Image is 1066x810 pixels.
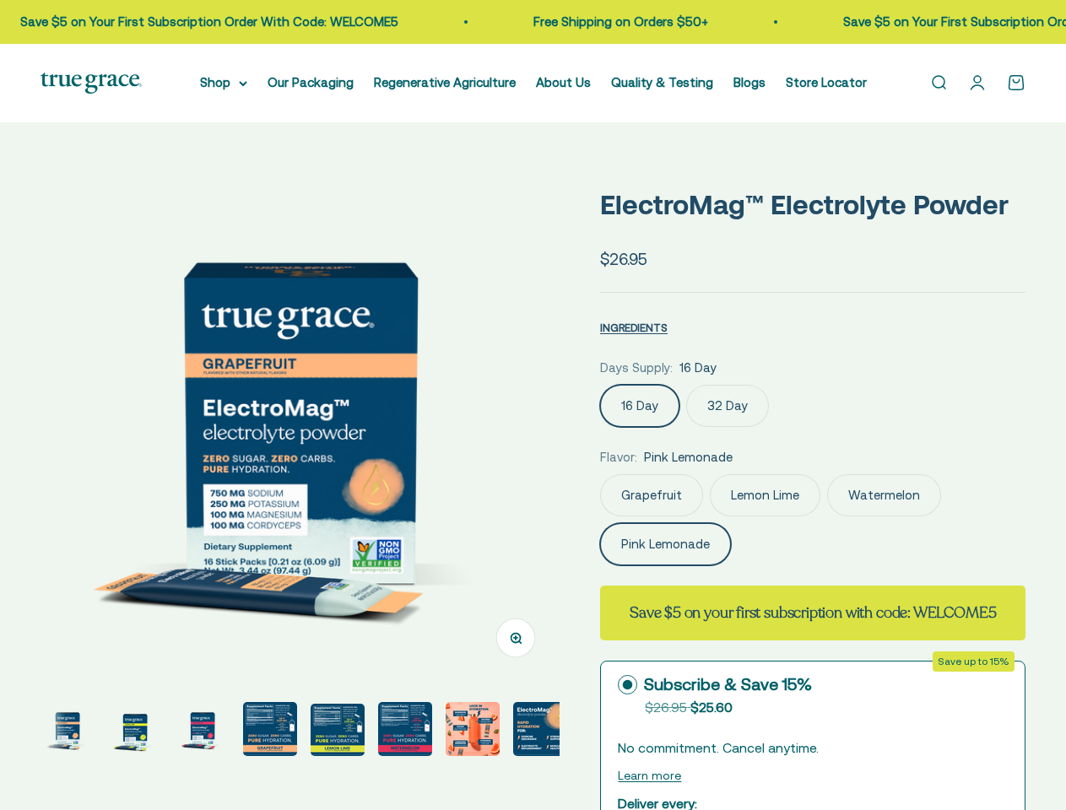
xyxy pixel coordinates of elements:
[786,75,867,89] a: Store Locator
[600,358,673,378] legend: Days Supply:
[200,73,247,93] summary: Shop
[679,358,717,378] span: 16 Day
[446,702,500,761] button: Go to item 7
[600,447,637,467] legend: Flavor:
[41,163,560,682] img: ElectroMag™
[108,702,162,761] button: Go to item 2
[536,75,591,89] a: About Us
[644,447,733,467] span: Pink Lemonade
[611,75,713,89] a: Quality & Testing
[733,75,766,89] a: Blogs
[600,321,668,334] span: INGREDIENTS
[176,702,230,761] button: Go to item 3
[513,702,567,761] button: Go to item 8
[378,702,432,761] button: Go to item 6
[532,14,706,29] a: Free Shipping on Orders $50+
[268,75,354,89] a: Our Packaging
[41,702,95,761] button: Go to item 1
[600,317,668,337] button: INGREDIENTS
[311,704,365,756] img: ElectroMag™
[374,75,516,89] a: Regenerative Agriculture
[243,702,297,761] button: Go to item 4
[19,12,397,32] p: Save $5 on Your First Subscription Order With Code: WELCOME5
[243,702,297,756] img: 750 mg sodium for fluid balance and cellular communication.* 250 mg potassium supports blood pres...
[446,702,500,756] img: Magnesium for heart health and stress support* Chloride to support pH balance and oxygen flow* So...
[108,702,162,756] img: ElectroMag™
[41,702,95,756] img: ElectroMag™
[378,702,432,756] img: ElectroMag™
[176,702,230,756] img: ElectroMag™
[630,602,996,623] strong: Save $5 on your first subscription with code: WELCOME5
[311,704,365,761] button: Go to item 5
[513,702,567,756] img: Rapid Hydration For: - Exercise endurance* - Stress support* - Electrolyte replenishment* - Muscl...
[600,183,1025,226] p: ElectroMag™ Electrolyte Powder
[600,246,647,272] sale-price: $26.95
